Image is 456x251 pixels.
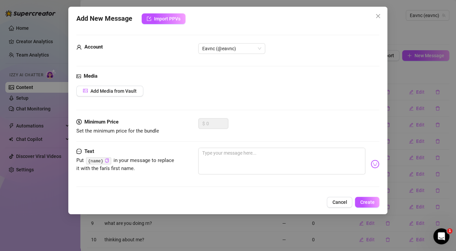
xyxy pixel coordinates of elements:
button: Close [373,11,384,21]
code: {name} [86,157,111,164]
span: message [76,148,82,156]
strong: Text [84,148,94,154]
button: Create [355,197,380,207]
span: import [147,16,151,21]
span: copy [105,158,109,163]
span: picture [76,72,81,80]
button: Click to Copy [105,158,109,163]
button: Cancel [327,197,353,207]
span: picture [83,88,88,93]
span: Import PPVs [154,16,180,21]
span: Cancel [332,199,347,205]
span: close [376,13,381,19]
button: Import PPVs [142,13,185,24]
button: Add Media from Vault [76,86,143,96]
span: Put in your message to replace it with the fan's first name. [76,157,174,171]
iframe: Intercom live chat [433,228,449,244]
strong: Media [84,73,97,79]
span: user [76,43,82,51]
span: Add New Message [76,13,132,24]
span: Add Media from Vault [90,88,137,94]
span: 1 [447,228,452,234]
span: Create [360,199,375,205]
span: Eavnc (@eavnc) [202,44,261,54]
span: Close [373,13,384,19]
span: dollar [76,118,82,126]
span: Set the minimum price for the bundle [76,128,159,134]
strong: Account [84,44,103,50]
strong: Minimum Price [84,119,119,125]
img: svg%3e [371,160,380,168]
